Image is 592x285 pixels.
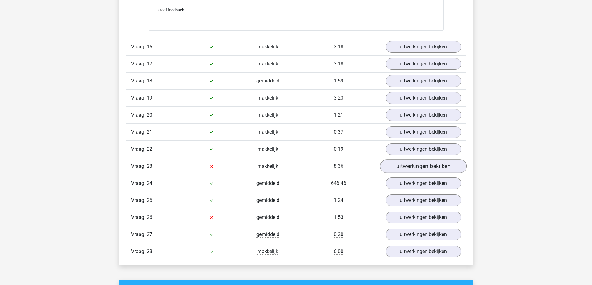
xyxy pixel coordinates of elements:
[257,61,278,67] span: makkelijk
[131,94,147,102] span: Vraag
[257,163,278,169] span: makkelijk
[131,60,147,68] span: Vraag
[386,143,461,155] a: uitwerkingen bekijken
[147,61,152,67] span: 17
[386,212,461,223] a: uitwerkingen bekijken
[334,61,343,67] span: 3:18
[131,231,147,238] span: Vraag
[256,197,279,203] span: gemiddeld
[334,44,343,50] span: 3:18
[380,159,466,173] a: uitwerkingen bekijken
[256,231,279,238] span: gemiddeld
[386,75,461,87] a: uitwerkingen bekijken
[147,78,152,84] span: 18
[334,78,343,84] span: 1:59
[131,128,147,136] span: Vraag
[147,163,152,169] span: 23
[386,92,461,104] a: uitwerkingen bekijken
[334,146,343,152] span: 0:19
[386,229,461,240] a: uitwerkingen bekijken
[386,126,461,138] a: uitwerkingen bekijken
[131,145,147,153] span: Vraag
[256,78,279,84] span: gemiddeld
[386,41,461,53] a: uitwerkingen bekijken
[131,77,147,85] span: Vraag
[334,231,343,238] span: 0:20
[147,112,152,118] span: 20
[158,8,184,12] span: Geef feedback
[147,44,152,50] span: 16
[257,146,278,152] span: makkelijk
[257,95,278,101] span: makkelijk
[386,109,461,121] a: uitwerkingen bekijken
[386,58,461,70] a: uitwerkingen bekijken
[386,194,461,206] a: uitwerkingen bekijken
[147,180,152,186] span: 24
[334,248,343,255] span: 6:00
[147,95,152,101] span: 19
[257,248,278,255] span: makkelijk
[331,180,346,186] span: 646:46
[334,129,343,135] span: 0:37
[131,180,147,187] span: Vraag
[131,163,147,170] span: Vraag
[256,180,279,186] span: gemiddeld
[147,231,152,237] span: 27
[334,163,343,169] span: 8:36
[257,112,278,118] span: makkelijk
[256,214,279,220] span: gemiddeld
[257,129,278,135] span: makkelijk
[334,214,343,220] span: 1:53
[386,246,461,257] a: uitwerkingen bekijken
[131,43,147,51] span: Vraag
[334,197,343,203] span: 1:24
[334,95,343,101] span: 3:23
[131,248,147,255] span: Vraag
[334,112,343,118] span: 1:21
[386,177,461,189] a: uitwerkingen bekijken
[131,214,147,221] span: Vraag
[147,129,152,135] span: 21
[131,111,147,119] span: Vraag
[147,197,152,203] span: 25
[147,214,152,220] span: 26
[131,197,147,204] span: Vraag
[147,248,152,254] span: 28
[257,44,278,50] span: makkelijk
[147,146,152,152] span: 22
